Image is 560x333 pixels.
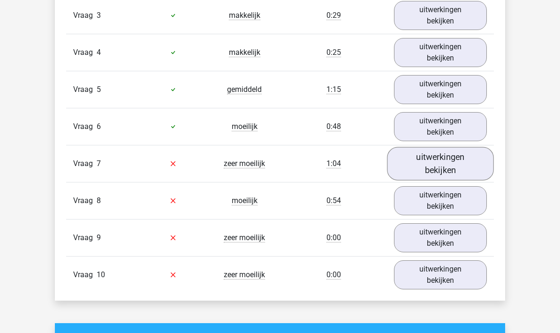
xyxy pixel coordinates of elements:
[232,196,257,205] span: moeilijk
[394,38,487,67] a: uitwerkingen bekijken
[97,48,101,57] span: 4
[326,122,341,131] span: 0:48
[326,11,341,20] span: 0:29
[394,223,487,252] a: uitwerkingen bekijken
[227,85,262,94] span: gemiddeld
[97,233,101,242] span: 9
[224,233,265,242] span: zeer moeilijk
[232,122,257,131] span: moeilijk
[229,11,260,20] span: makkelijk
[326,270,341,280] span: 0:00
[73,84,97,95] span: Vraag
[229,48,260,57] span: makkelijk
[73,195,97,206] span: Vraag
[326,48,341,57] span: 0:25
[97,270,105,279] span: 10
[387,147,494,180] a: uitwerkingen bekijken
[326,196,341,205] span: 0:54
[73,158,97,169] span: Vraag
[73,232,97,243] span: Vraag
[73,121,97,132] span: Vraag
[97,122,101,131] span: 6
[97,196,101,205] span: 8
[224,159,265,168] span: zeer moeilijk
[326,159,341,168] span: 1:04
[394,75,487,104] a: uitwerkingen bekijken
[97,159,101,168] span: 7
[97,11,101,20] span: 3
[394,1,487,30] a: uitwerkingen bekijken
[394,186,487,215] a: uitwerkingen bekijken
[97,85,101,94] span: 5
[394,112,487,141] a: uitwerkingen bekijken
[73,47,97,58] span: Vraag
[394,260,487,289] a: uitwerkingen bekijken
[73,10,97,21] span: Vraag
[326,233,341,242] span: 0:00
[224,270,265,280] span: zeer moeilijk
[326,85,341,94] span: 1:15
[73,269,97,280] span: Vraag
